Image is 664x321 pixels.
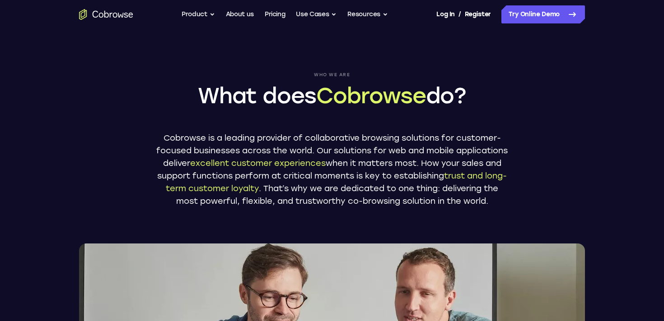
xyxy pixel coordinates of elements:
[458,9,461,20] span: /
[226,5,254,23] a: About us
[316,83,426,109] span: Cobrowse
[465,5,491,23] a: Register
[182,5,215,23] button: Product
[156,72,508,78] span: Who we are
[501,5,585,23] a: Try Online Demo
[156,81,508,110] h1: What does do?
[265,5,285,23] a: Pricing
[347,5,388,23] button: Resources
[79,9,133,20] a: Go to the home page
[296,5,337,23] button: Use Cases
[436,5,454,23] a: Log In
[190,158,326,168] span: excellent customer experiences
[156,132,508,207] p: Cobrowse is a leading provider of collaborative browsing solutions for customer-focused businesse...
